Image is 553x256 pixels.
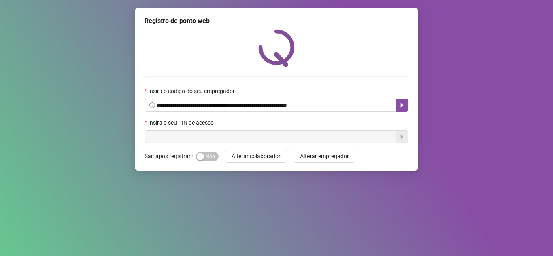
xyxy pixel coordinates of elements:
div: Registro de ponto web [145,16,408,26]
span: Alterar colaborador [232,152,281,161]
button: Alterar empregador [294,150,355,163]
span: Alterar empregador [300,152,349,161]
img: QRPoint [258,29,295,67]
button: Alterar colaborador [225,150,287,163]
label: Insira o seu PIN de acesso [145,118,219,127]
label: Sair após registrar [145,150,196,163]
span: info-circle [149,102,155,108]
label: Insira o código do seu empregador [145,87,240,95]
span: caret-right [399,102,405,108]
